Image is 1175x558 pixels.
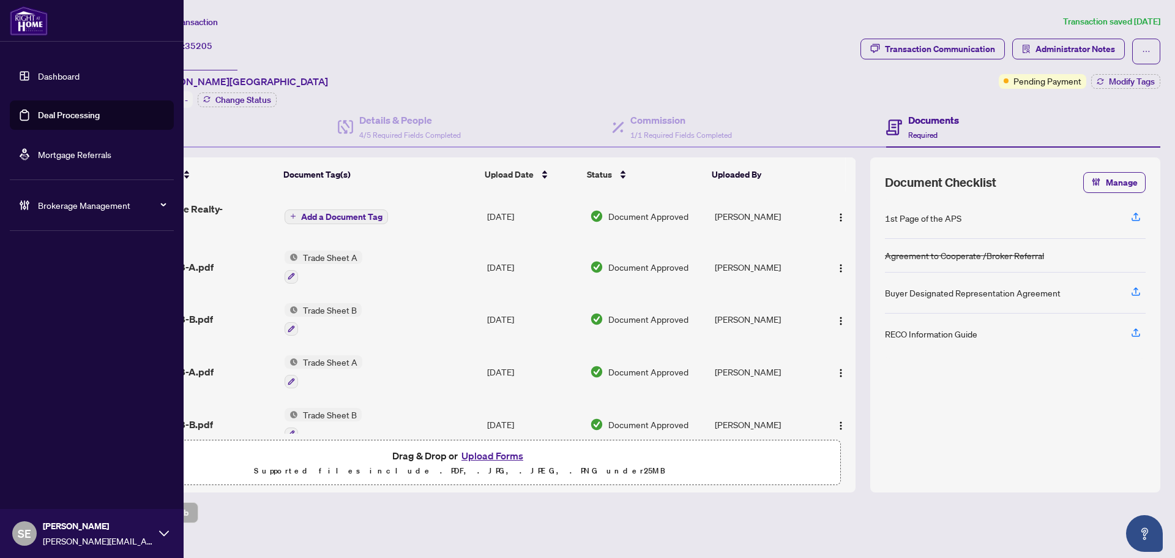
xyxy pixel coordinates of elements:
[590,418,603,431] img: Document Status
[608,312,688,326] span: Document Approved
[298,303,362,317] span: Trade Sheet B
[630,130,732,140] span: 1/1 Required Fields Completed
[836,263,846,273] img: Logo
[285,408,362,441] button: Status IconTrade Sheet B
[1091,74,1160,89] button: Modify Tags
[590,260,603,274] img: Document Status
[1013,74,1081,88] span: Pending Payment
[1106,173,1138,192] span: Manage
[285,355,362,388] button: Status IconTrade Sheet A
[710,293,820,346] td: [PERSON_NAME]
[831,309,851,329] button: Logo
[831,257,851,277] button: Logo
[38,70,80,81] a: Dashboard
[710,241,820,293] td: [PERSON_NAME]
[836,316,846,326] img: Logo
[710,398,820,451] td: [PERSON_NAME]
[285,408,298,421] img: Status Icon
[1012,39,1125,59] button: Administrator Notes
[10,6,48,36] img: logo
[885,39,995,59] div: Transaction Communication
[359,113,461,127] h4: Details & People
[152,74,328,89] span: [PERSON_NAME][GEOGRAPHIC_DATA]
[285,251,298,264] img: Status Icon
[831,206,851,226] button: Logo
[836,421,846,431] img: Logo
[38,149,111,160] a: Mortgage Referrals
[885,327,977,341] div: RECO Information Guide
[185,40,212,51] span: 35205
[43,534,153,548] span: [PERSON_NAME][EMAIL_ADDRESS][DOMAIN_NAME]
[590,365,603,379] img: Document Status
[707,157,816,192] th: Uploaded By
[285,303,298,317] img: Status Icon
[298,251,362,264] span: Trade Sheet A
[590,312,603,326] img: Document Status
[198,92,277,107] button: Change Status
[608,365,688,379] span: Document Approved
[836,368,846,378] img: Logo
[908,130,938,140] span: Required
[285,209,388,224] button: Add a Document Tag
[582,157,706,192] th: Status
[285,355,298,369] img: Status Icon
[117,157,278,192] th: (8) File Name
[482,241,585,293] td: [DATE]
[885,286,1061,300] div: Buyer Designated Representation Agreement
[1035,39,1115,59] span: Administrator Notes
[485,168,534,181] span: Upload Date
[885,249,1044,262] div: Agreement to Cooperate /Broker Referral
[608,209,688,223] span: Document Approved
[359,130,461,140] span: 4/5 Required Fields Completed
[285,303,362,336] button: Status IconTrade Sheet B
[482,398,585,451] td: [DATE]
[587,168,612,181] span: Status
[482,345,585,398] td: [DATE]
[1022,45,1031,53] span: solution
[1126,515,1163,552] button: Open asap
[79,440,840,486] span: Drag & Drop orUpload FormsSupported files include .PDF, .JPG, .JPEG, .PNG under25MB
[152,17,218,28] span: View Transaction
[290,213,296,219] span: plus
[608,418,688,431] span: Document Approved
[630,113,732,127] h4: Commission
[710,192,820,241] td: [PERSON_NAME]
[482,192,585,241] td: [DATE]
[123,202,275,231] span: Right At Home Realty-650107.pdf
[392,448,527,464] span: Drag & Drop or
[608,260,688,274] span: Document Approved
[43,519,153,533] span: [PERSON_NAME]
[836,213,846,222] img: Logo
[278,157,480,192] th: Document Tag(s)
[285,208,388,224] button: Add a Document Tag
[301,213,382,221] span: Add a Document Tag
[710,345,820,398] td: [PERSON_NAME]
[1109,77,1155,86] span: Modify Tags
[298,408,362,421] span: Trade Sheet B
[860,39,1005,59] button: Transaction Communication
[38,198,165,212] span: Brokerage Management
[458,448,527,464] button: Upload Forms
[482,293,585,346] td: [DATE]
[185,94,188,105] span: -
[1083,172,1146,193] button: Manage
[831,362,851,382] button: Logo
[86,464,833,478] p: Supported files include .PDF, .JPG, .JPEG, .PNG under 25 MB
[590,209,603,223] img: Document Status
[38,110,100,121] a: Deal Processing
[885,174,996,191] span: Document Checklist
[18,525,31,542] span: SE
[215,96,271,104] span: Change Status
[1063,15,1160,29] article: Transaction saved [DATE]
[908,113,959,127] h4: Documents
[885,211,961,225] div: 1st Page of the APS
[1142,47,1151,56] span: ellipsis
[298,355,362,369] span: Trade Sheet A
[285,251,362,284] button: Status IconTrade Sheet A
[480,157,582,192] th: Upload Date
[831,415,851,434] button: Logo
